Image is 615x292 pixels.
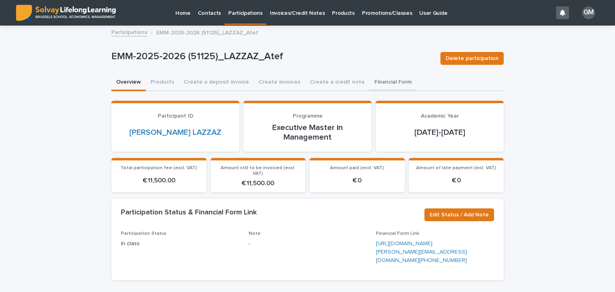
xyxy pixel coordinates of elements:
p: - [249,240,367,248]
div: GM [582,6,595,19]
button: Create invoices [254,74,305,91]
button: Products [146,74,179,91]
span: Edit Status / Add Note [430,211,489,219]
button: Delete participation [440,52,504,65]
span: Financial Form Link [376,231,419,236]
p: EMM-2025-2026 (51125)_LAZZAZ_Atef [156,28,258,36]
a: Participations [111,27,147,36]
p: € 0 [414,177,499,184]
h2: Participation Status & Financial Form Link [121,208,257,217]
p: € 0 [314,177,400,184]
span: Participant ID [158,113,193,119]
p: EMM-2025-2026 (51125)_LAZZAZ_Atef [111,51,434,62]
span: Amount of late payment (incl. VAT) [416,166,496,170]
span: Programme [293,113,323,119]
p: € 11,500.00 [116,177,202,184]
button: Overview [111,74,146,91]
img: ED0IkcNQHGZZMpCVrDht [16,5,116,21]
button: Create a deposit invoice [179,74,254,91]
span: Amount paid (excl. VAT) [330,166,384,170]
span: Note [249,231,261,236]
p: Executive Master in Management [253,123,362,142]
span: Amount still to be invoiced (excl. VAT) [221,166,295,176]
p: € 11,500.00 [215,180,301,187]
p: In class [121,240,239,248]
a: [URL][DOMAIN_NAME][PERSON_NAME][EMAIL_ADDRESS][DOMAIN_NAME][PHONE_NUMBER] [376,241,467,263]
p: [DATE]-[DATE] [385,128,494,137]
a: [PERSON_NAME] LAZZAZ [129,128,221,137]
span: Delete participation [446,54,498,62]
span: Participation Status [121,231,167,236]
button: Edit Status / Add Note [424,208,494,221]
button: Financial Form [370,74,416,91]
span: Academic Year [421,113,459,119]
span: Total participation fee (excl. VAT) [121,166,197,170]
button: Create a credit note [305,74,370,91]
